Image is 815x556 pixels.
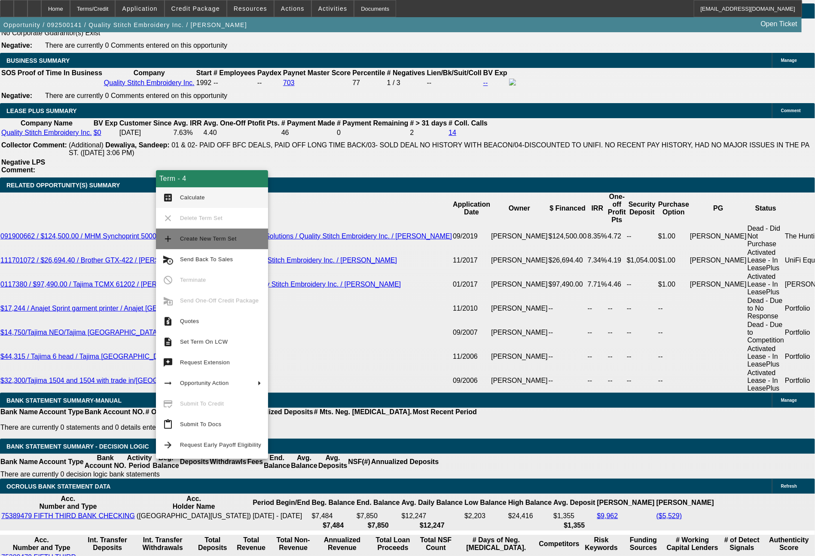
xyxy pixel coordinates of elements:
[587,345,607,369] td: --
[690,272,747,296] td: [PERSON_NAME]
[464,495,507,511] th: Low Balance
[401,512,464,520] td: $12,247
[658,345,690,369] td: --
[491,192,548,224] th: Owner
[581,536,622,552] th: Risk Keywords
[317,536,368,552] th: Annualized Revenue
[658,224,690,248] td: $1.00
[452,224,491,248] td: 09/2019
[1,536,82,552] th: Acc. Number and Type
[690,224,747,248] td: [PERSON_NAME]
[607,369,626,393] td: --
[781,484,797,489] span: Refresh
[171,5,220,12] span: Credit Package
[196,78,212,88] td: 1992
[1,92,32,99] b: Negative:
[247,454,263,470] th: Fees
[626,321,658,345] td: --
[607,345,626,369] td: --
[658,369,690,393] td: --
[163,440,173,450] mat-icon: arrow_forward
[311,495,355,511] th: Beg. Balance
[491,272,548,296] td: [PERSON_NAME]
[539,536,580,552] th: Competitors
[548,321,587,345] td: --
[356,521,400,530] th: $7,850
[245,408,313,416] th: Annualized Deposits
[6,483,110,490] span: OCROLUS BANK STATEMENT DATA
[587,321,607,345] td: --
[548,345,587,369] td: --
[105,141,169,149] b: Dewaliya, Sandeep:
[84,454,127,470] th: Bank Account NO.
[548,369,587,393] td: --
[165,0,226,17] button: Credit Package
[227,0,274,17] button: Resources
[1,42,32,49] b: Negative:
[658,296,690,321] td: --
[483,79,488,86] a: --
[127,454,153,470] th: Activity Period
[548,296,587,321] td: --
[337,119,408,127] b: # Payment Remaining
[45,42,227,49] span: There are currently 0 Comments entered on this opportunity
[607,272,626,296] td: 4.46
[587,369,607,393] td: --
[464,512,507,520] td: $2,203
[0,353,173,360] a: $44,315 / Tajima 6 head / Tajima [GEOGRAPHIC_DATA]
[232,536,270,552] th: Total Revenue
[1,159,45,174] b: Negative LPS Comment:
[665,536,720,552] th: # Working Capital Lenders
[156,170,268,187] div: Term - 4
[626,272,658,296] td: --
[318,5,348,12] span: Activities
[234,5,267,12] span: Resources
[283,79,295,86] a: 703
[491,248,548,272] td: [PERSON_NAME]
[410,128,448,137] td: 2
[6,182,120,189] span: RELATED OPPORTUNITY(S) SUMMARY
[275,0,311,17] button: Actions
[163,357,173,368] mat-icon: try
[283,69,351,76] b: Paynet Master Score
[281,119,335,127] b: # Payment Made
[257,78,282,88] td: --
[690,192,747,224] th: PG
[133,536,193,552] th: Int. Transfer Withdrawals
[781,58,797,63] span: Manage
[548,192,587,224] th: $ Financed
[626,248,658,272] td: $1,054.00
[122,5,157,12] span: Application
[318,454,348,470] th: Avg. Deposits
[427,78,482,88] td: --
[21,119,73,127] b: Company Name
[281,5,305,12] span: Actions
[84,408,145,416] th: Bank Account NO.
[163,316,173,327] mat-icon: request_quote
[387,69,425,76] b: # Negatives
[69,141,104,149] span: (Additional)
[214,79,218,86] span: --
[180,359,230,366] span: Request Extension
[623,536,664,552] th: Funding Sources
[0,329,159,336] a: $14,750/Tajima NEO/Tajima [GEOGRAPHIC_DATA]
[452,369,491,393] td: 09/2006
[38,454,84,470] th: Account Type
[597,512,618,519] a: $9,962
[6,57,70,64] span: BUSINESS SUMMARY
[449,129,456,136] a: 14
[656,495,714,511] th: [PERSON_NAME]
[747,248,784,272] td: Activated Lease - In LeasePlus
[455,536,537,552] th: # Days of Neg. [MEDICAL_DATA].
[336,128,409,137] td: 0
[764,536,814,552] th: Authenticity Score
[311,512,355,520] td: $7,484
[69,141,810,156] span: 01 & 02- PAID OFF BFC DEALS, PAID OFF LONG TIME BACK/03- SOLD DEAL NO HISTORY WITH BEACON/04-DISC...
[508,512,552,520] td: $24,416
[290,454,317,470] th: Avg. Balance
[658,192,690,224] th: Purchase Option
[1,141,67,149] b: Collector Comment:
[553,512,595,520] td: $1,355
[45,92,227,99] span: There are currently 0 Comments entered on this opportunity
[214,69,256,76] b: # Employees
